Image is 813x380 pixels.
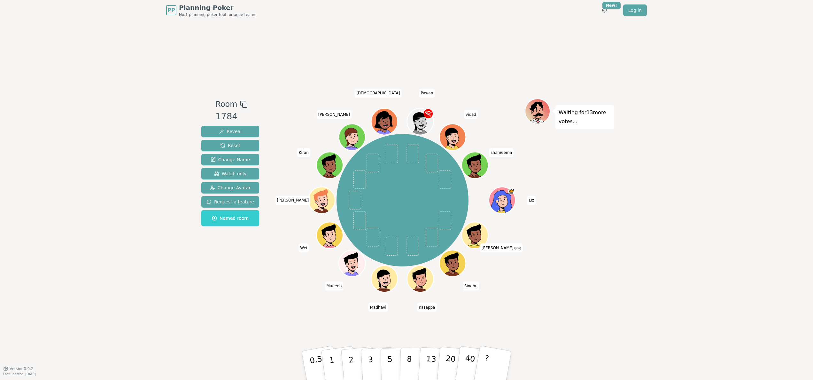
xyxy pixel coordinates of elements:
[355,89,401,98] span: Click to change your name
[166,3,256,17] a: PPPlanning PokerNo.1 planning poker tool for agile teams
[3,366,34,371] button: Version0.9.2
[215,99,237,110] span: Room
[206,199,254,205] span: Request a feature
[325,281,344,290] span: Click to change your name
[559,108,611,126] p: Waiting for 13 more votes...
[298,243,309,252] span: Click to change your name
[201,168,259,179] button: Watch only
[201,210,259,226] button: Named room
[210,185,251,191] span: Change Avatar
[201,140,259,151] button: Reset
[201,154,259,165] button: Change Name
[167,6,175,14] span: PP
[602,2,621,9] div: New!
[214,170,247,177] span: Watch only
[179,12,256,17] span: No.1 planning poker tool for agile teams
[179,3,256,12] span: Planning Poker
[508,188,515,194] span: LIz is the host
[417,303,437,312] span: Click to change your name
[599,4,610,16] button: New!
[419,89,435,98] span: Click to change your name
[201,126,259,137] button: Reveal
[463,223,488,248] button: Click to change your avatar
[368,303,388,312] span: Click to change your name
[463,281,479,290] span: Click to change your name
[215,110,247,123] div: 1784
[220,142,240,149] span: Reset
[527,196,536,205] span: Click to change your name
[489,148,514,157] span: Click to change your name
[623,4,647,16] a: Log in
[212,215,249,221] span: Named room
[464,110,478,119] span: Click to change your name
[201,196,259,208] button: Request a feature
[297,148,310,157] span: Click to change your name
[317,110,352,119] span: Click to change your name
[514,247,521,250] span: (you)
[219,128,242,135] span: Reveal
[10,366,34,371] span: Version 0.9.2
[480,243,523,252] span: Click to change your name
[275,196,310,205] span: Click to change your name
[3,372,36,376] span: Last updated: [DATE]
[211,156,250,163] span: Change Name
[201,182,259,194] button: Change Avatar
